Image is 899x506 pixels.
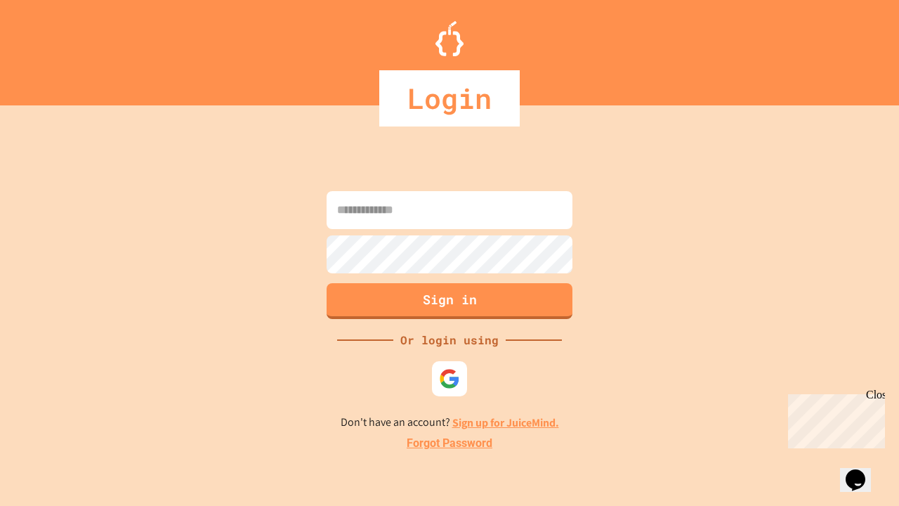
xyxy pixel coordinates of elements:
iframe: chat widget [782,389,885,448]
button: Sign in [327,283,572,319]
div: Or login using [393,332,506,349]
a: Forgot Password [407,435,492,452]
div: Chat with us now!Close [6,6,97,89]
img: google-icon.svg [439,368,460,389]
iframe: chat widget [840,450,885,492]
p: Don't have an account? [341,414,559,432]
div: Login [379,70,520,126]
img: Logo.svg [435,21,464,56]
a: Sign up for JuiceMind. [452,415,559,430]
